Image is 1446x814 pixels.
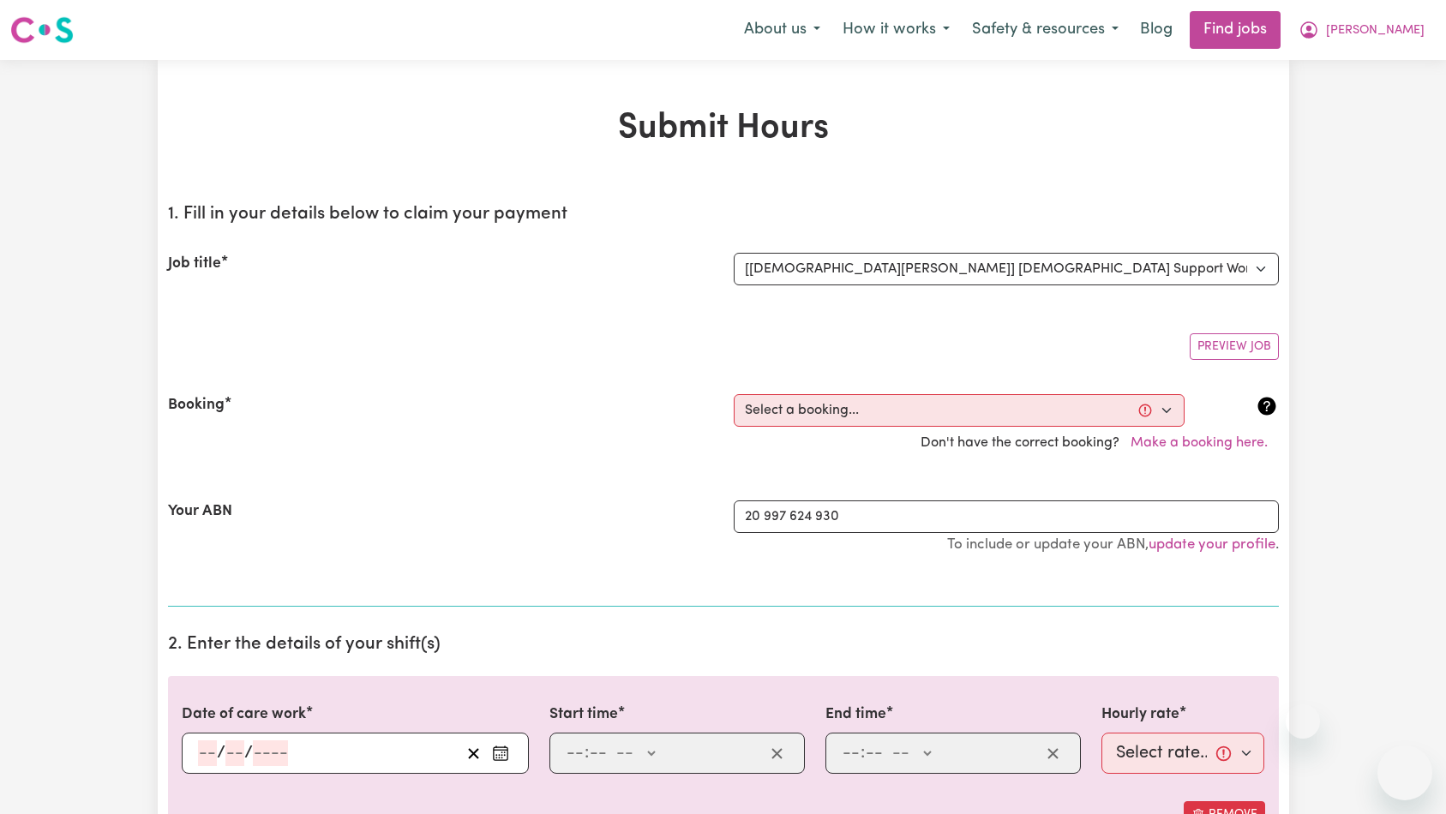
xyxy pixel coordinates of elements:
[1149,537,1275,552] a: update your profile
[10,10,74,50] a: Careseekers logo
[244,744,253,763] span: /
[253,740,288,766] input: ----
[1101,703,1179,726] label: Hourly rate
[1130,11,1183,49] a: Blog
[182,703,306,726] label: Date of care work
[566,740,585,766] input: --
[225,740,244,766] input: --
[865,740,884,766] input: --
[842,740,861,766] input: --
[733,12,831,48] button: About us
[585,744,589,763] span: :
[825,703,886,726] label: End time
[168,253,221,275] label: Job title
[961,12,1130,48] button: Safety & resources
[1190,333,1279,360] button: Preview Job
[1190,11,1281,49] a: Find jobs
[861,744,865,763] span: :
[1377,745,1432,800] iframe: Button to launch messaging window
[831,12,961,48] button: How it works
[460,740,487,766] button: Clear date
[217,744,225,763] span: /
[589,740,608,766] input: --
[168,500,232,523] label: Your ABN
[487,740,514,766] button: Enter the date of care work
[1326,21,1425,40] span: [PERSON_NAME]
[198,740,217,766] input: --
[168,634,1279,655] h2: 2. Enter the details of your shift(s)
[921,436,1279,450] span: Don't have the correct booking?
[1287,12,1436,48] button: My Account
[1286,704,1320,739] iframe: Close message
[168,204,1279,225] h2: 1. Fill in your details below to claim your payment
[549,703,618,726] label: Start time
[10,15,74,45] img: Careseekers logo
[947,537,1279,552] small: To include or update your ABN, .
[168,108,1279,149] h1: Submit Hours
[168,394,225,416] label: Booking
[1119,427,1279,459] button: Make a booking here.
